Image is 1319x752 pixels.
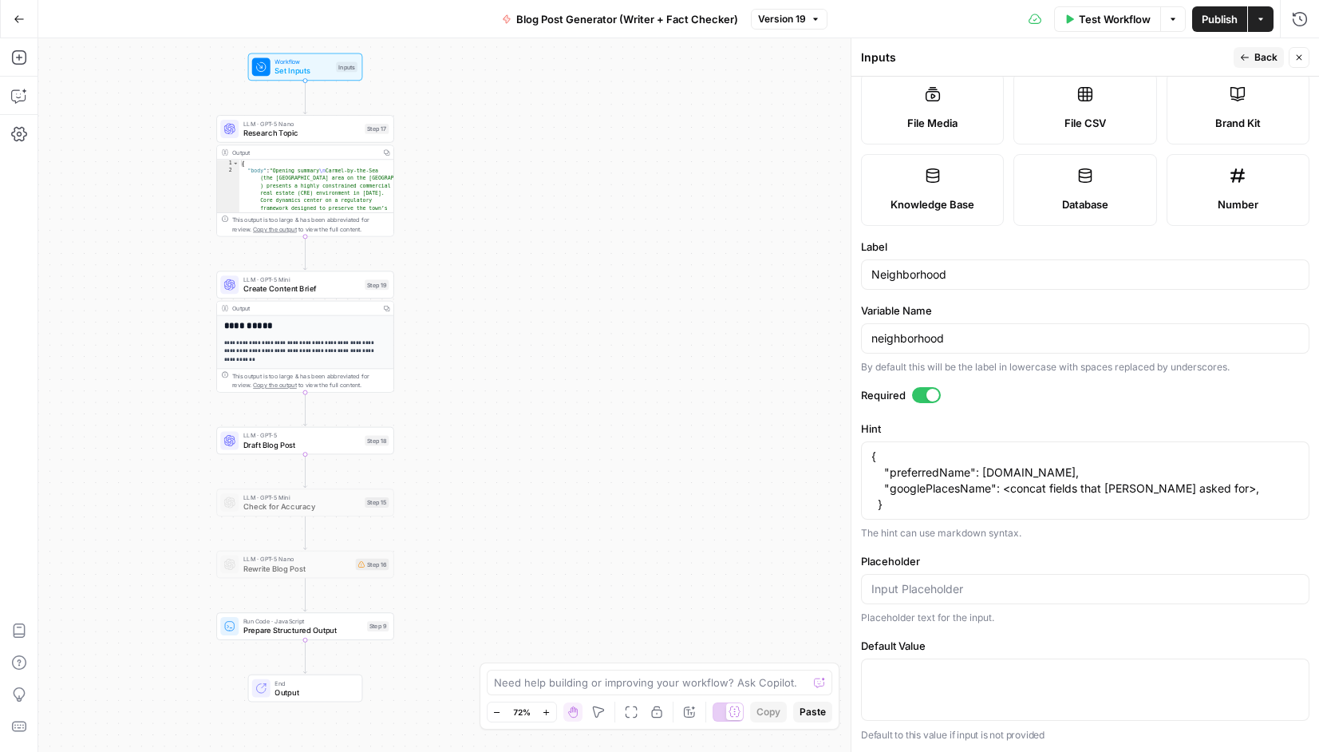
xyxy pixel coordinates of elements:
span: File Media [907,115,958,131]
span: Research Topic [243,127,360,138]
span: Run Code · JavaScript [243,616,362,625]
span: LLM · GPT-5 Nano [243,119,360,128]
button: Copy [750,702,787,722]
span: Rewrite Blog Post [243,563,351,574]
button: Version 19 [751,9,827,30]
span: Create Content Brief [243,283,360,295]
label: Placeholder [861,553,1309,569]
span: Database [1062,196,1108,212]
div: Output [232,303,377,312]
span: Prepare Structured Output [243,624,362,635]
span: File CSV [1064,115,1106,131]
span: Test Workflow [1079,11,1151,27]
span: Publish [1202,11,1238,27]
span: Brand Kit [1215,115,1261,131]
button: Paste [793,702,832,722]
div: This output is too large & has been abbreviated for review. to view the full content. [232,371,389,390]
div: Run Code · JavaScriptPrepare Structured OutputStep 9 [216,612,394,639]
label: Hint [861,421,1309,437]
button: Back [1234,47,1284,68]
div: LLM · GPT-5Draft Blog PostStep 18 [216,427,394,454]
span: LLM · GPT-5 Mini [243,493,360,501]
label: Required [861,387,1309,403]
div: Step 16 [356,559,389,570]
span: LLM · GPT-5 Mini [243,275,360,283]
input: neighborhood [871,330,1299,346]
g: Edge from step_16 to step_9 [303,578,306,611]
g: Edge from step_18 to step_15 [303,454,306,488]
span: Toggle code folding, rows 1 through 3 [232,160,239,167]
span: Copy [756,705,780,719]
textarea: { "preferredName": [DOMAIN_NAME], "googlePlacesName": <concat fields that [PERSON_NAME] asked for... [871,449,1299,513]
g: Edge from step_19 to step_18 [303,393,306,426]
div: Step 15 [365,497,389,508]
div: EndOutput [216,675,394,702]
label: Label [861,239,1309,255]
label: Variable Name [861,303,1309,319]
div: Output [232,148,377,156]
span: Number [1218,196,1258,212]
span: Version 19 [758,12,806,26]
span: LLM · GPT-5 Nano [243,555,351,564]
span: Check for Accuracy [243,501,360,512]
p: Default to this value if input is not provided [861,727,1309,743]
span: Copy the output [253,382,297,389]
span: Copy the output [253,226,297,233]
g: Edge from step_17 to step_19 [303,236,306,270]
button: Blog Post Generator (Writer + Fact Checker) [492,6,748,32]
input: Input Placeholder [871,581,1299,597]
div: Inputs [861,49,1229,65]
div: Step 9 [367,621,389,631]
div: Inputs [336,61,357,72]
div: By default this will be the label in lowercase with spaces replaced by underscores. [861,360,1309,374]
button: Publish [1192,6,1247,32]
div: LLM · GPT-5 MiniCheck for AccuracyStep 15 [216,489,394,516]
div: Step 17 [365,124,389,134]
span: 72% [513,706,531,718]
div: WorkflowSet InputsInputs [216,53,394,81]
span: Knowledge Base [891,196,974,212]
div: The hint can use markdown syntax. [861,526,1309,540]
span: Back [1254,50,1278,65]
div: LLM · GPT-5 NanoRewrite Blog PostStep 16 [216,551,394,578]
span: Workflow [274,57,331,66]
g: Edge from step_15 to step_16 [303,517,306,550]
span: Set Inputs [274,65,331,77]
div: Step 18 [365,436,389,446]
span: Paste [800,705,826,719]
g: Edge from start to step_17 [303,81,306,114]
div: 1 [217,160,239,167]
div: Step 19 [365,279,389,290]
input: Input Label [871,267,1299,283]
button: Test Workflow [1054,6,1160,32]
label: Default Value [861,638,1309,654]
g: Edge from step_9 to end [303,640,306,674]
div: Placeholder text for the input. [861,611,1309,625]
span: Blog Post Generator (Writer + Fact Checker) [516,11,738,27]
div: This output is too large & has been abbreviated for review. to view the full content. [232,216,389,234]
span: Draft Blog Post [243,439,360,450]
span: LLM · GPT-5 [243,431,360,440]
div: LLM · GPT-5 NanoResearch TopicStep 17Output{ "body":"Opening summary\nCarmel-by-the-Sea (the [GEO... [216,115,394,236]
span: End [274,679,353,687]
span: Output [274,687,353,698]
